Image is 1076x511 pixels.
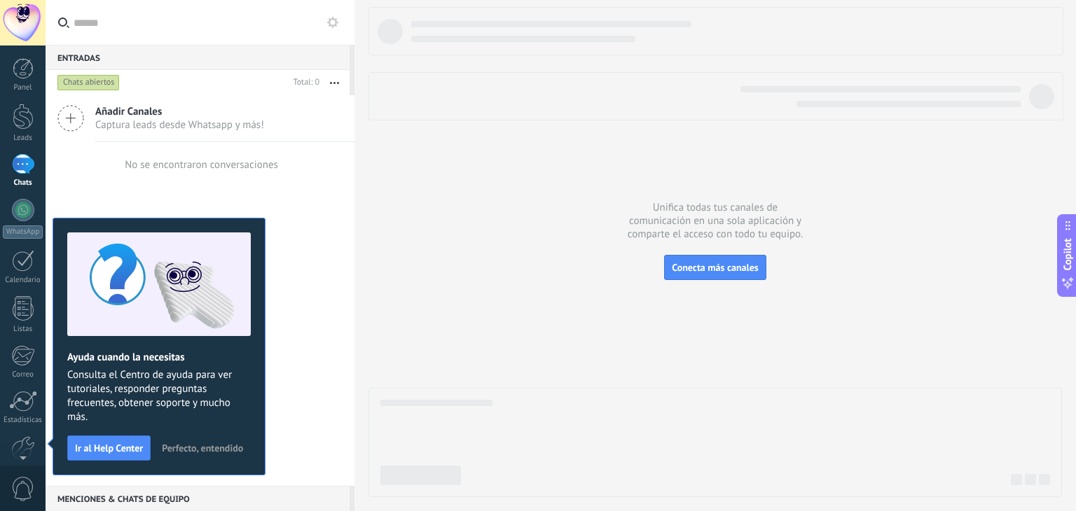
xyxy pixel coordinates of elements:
[3,225,43,239] div: WhatsApp
[672,261,758,274] span: Conecta más canales
[46,45,350,70] div: Entradas
[46,486,350,511] div: Menciones & Chats de equipo
[67,435,151,461] button: Ir al Help Center
[95,105,264,118] span: Añadir Canales
[3,83,43,92] div: Panel
[57,74,120,91] div: Chats abiertos
[288,76,319,90] div: Total: 0
[1061,239,1075,271] span: Copilot
[3,134,43,143] div: Leads
[664,255,766,280] button: Conecta más canales
[67,351,251,364] h2: Ayuda cuando la necesitas
[3,325,43,334] div: Listas
[95,118,264,132] span: Captura leads desde Whatsapp y más!
[3,370,43,379] div: Correo
[3,178,43,188] div: Chats
[125,158,278,171] div: No se encontraron conversaciones
[162,443,243,453] span: Perfecto, entendido
[156,437,249,458] button: Perfecto, entendido
[75,443,143,453] span: Ir al Help Center
[3,276,43,285] div: Calendario
[67,368,251,424] span: Consulta el Centro de ayuda para ver tutoriales, responder preguntas frecuentes, obtener soporte ...
[3,416,43,425] div: Estadísticas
